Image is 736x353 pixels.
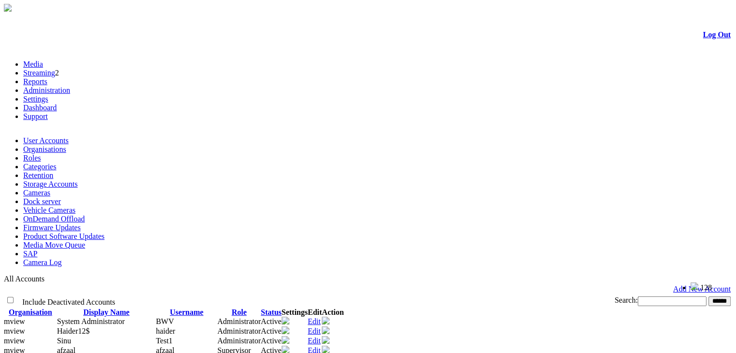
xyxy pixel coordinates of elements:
[261,308,282,316] a: Status
[308,308,322,317] th: Edit
[23,171,53,179] a: Retention
[4,337,25,345] span: mview
[23,145,66,153] a: Organisations
[217,317,261,326] td: Administrator
[156,317,174,325] span: BWV
[55,69,59,77] span: 2
[322,308,344,317] th: Action
[23,197,61,206] a: Dock server
[217,336,261,346] td: Administrator
[23,241,85,249] a: Media Move Queue
[4,4,12,12] img: arrow-3.png
[322,337,330,345] a: Deactivate
[170,308,203,316] a: Username
[261,326,282,336] td: Active
[23,86,70,94] a: Administration
[23,189,50,197] a: Cameras
[217,326,261,336] td: Administrator
[703,30,731,39] a: Log Out
[57,317,125,325] span: Contact Method: None
[691,282,698,290] img: bell25.png
[57,327,90,335] span: Contact Method: SMS and Email
[23,162,56,171] a: Categories
[322,327,330,336] a: Deactivate
[261,317,282,326] td: Active
[322,326,330,334] img: user-active-green-icon.svg
[282,326,289,334] img: camera24.png
[23,103,57,112] a: Dashboard
[9,308,52,316] a: Organisation
[322,318,330,326] a: Deactivate
[23,258,62,266] a: Camera Log
[282,336,289,344] img: camera24.png
[23,250,37,258] a: SAP
[23,112,48,120] a: Support
[700,283,712,292] span: 128
[308,337,321,345] a: Edit
[282,317,289,324] img: camera24.png
[548,283,671,290] span: Welcome, System Administrator (Administrator)
[232,308,247,316] a: Role
[308,327,321,335] a: Edit
[4,275,45,283] span: All Accounts
[23,206,75,214] a: Vehicle Cameras
[23,215,85,223] a: OnDemand Offload
[4,317,25,325] span: mview
[4,327,25,335] span: mview
[282,308,308,317] th: Settings
[23,136,69,145] a: User Accounts
[23,77,47,86] a: Reports
[322,317,330,324] img: user-active-green-icon.svg
[23,154,41,162] a: Roles
[23,95,48,103] a: Settings
[156,337,172,345] span: Test1
[322,336,330,344] img: user-active-green-icon.svg
[23,69,55,77] a: Streaming
[23,223,81,232] a: Firmware Updates
[308,317,321,325] a: Edit
[23,232,105,240] a: Product Software Updates
[57,337,71,345] span: Contact Method: SMS and Email
[261,336,282,346] td: Active
[23,180,77,188] a: Storage Accounts
[156,327,175,335] span: haider
[22,298,115,306] span: Include Deactivated Accounts
[23,60,43,68] a: Media
[359,296,731,306] div: Search:
[83,308,130,316] a: Display Name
